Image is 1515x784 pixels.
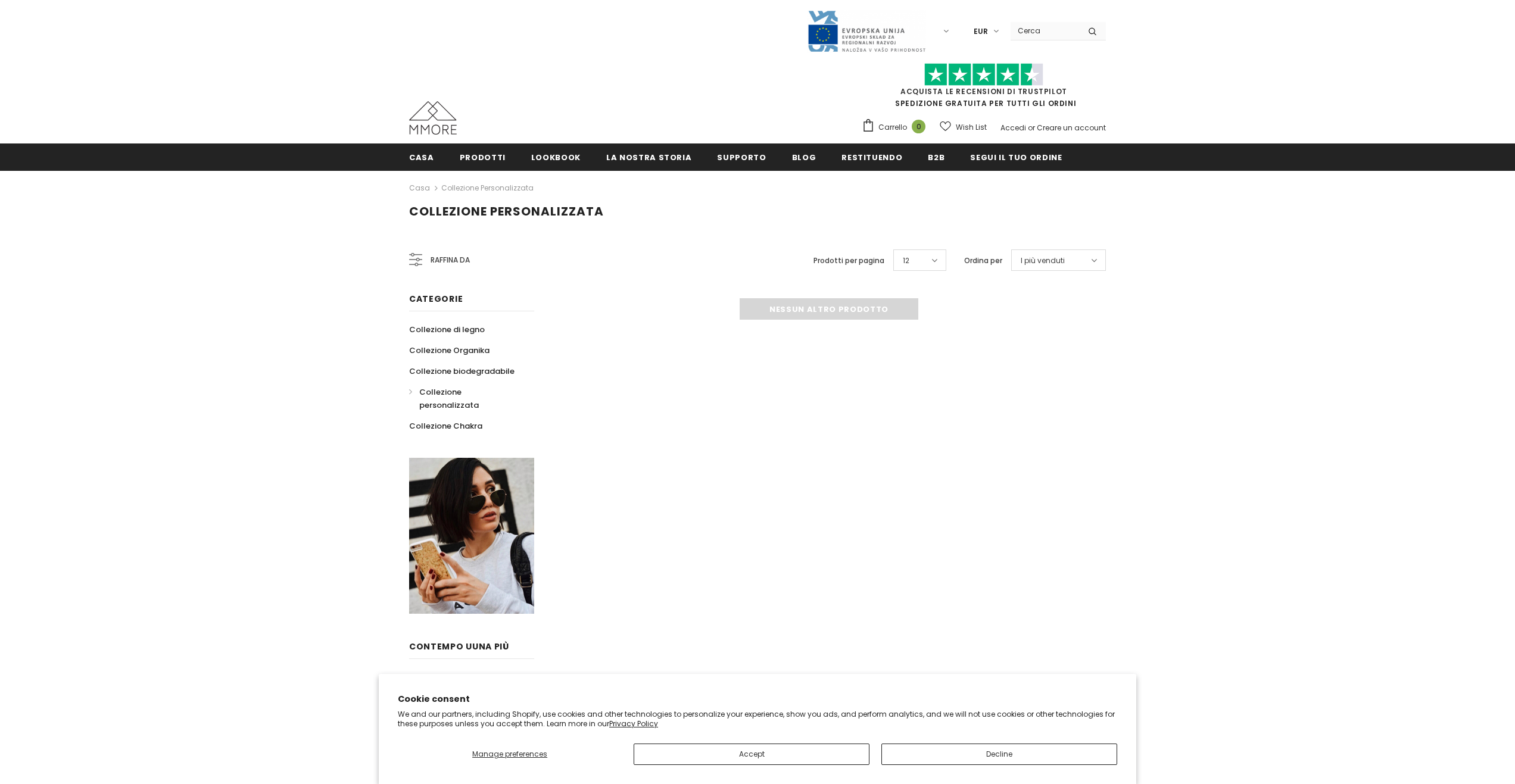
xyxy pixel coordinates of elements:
[398,744,622,765] button: Manage preferences
[928,152,944,163] span: B2B
[472,749,547,759] span: Manage preferences
[409,641,509,652] span: contempo uUna più
[792,143,816,170] a: Blog
[419,386,479,411] span: Collezione personalizzata
[841,143,902,170] a: Restituendo
[1028,123,1035,133] span: or
[1037,123,1106,133] a: Creare un account
[398,693,1117,705] h2: Cookie consent
[609,719,658,729] a: Privacy Policy
[409,324,485,335] span: Collezione di legno
[928,143,944,170] a: B2B
[409,345,490,356] span: Collezione Organika
[862,118,931,136] a: Carrello 0
[431,254,470,267] span: Raffina da
[878,121,907,133] span: Carrello
[409,293,463,305] span: Categorie
[792,152,816,163] span: Blog
[862,68,1106,108] span: SPEDIZIONE GRATUITA PER TUTTI GLI ORDINI
[964,255,1002,267] label: Ordina per
[409,366,515,377] span: Collezione biodegradabile
[717,143,766,170] a: supporto
[900,86,1067,96] a: Acquista le recensioni di TrustPilot
[409,382,521,416] a: Collezione personalizzata
[881,744,1117,765] button: Decline
[970,152,1062,163] span: Segui il tuo ordine
[409,416,482,436] a: Collezione Chakra
[956,121,987,133] span: Wish List
[924,63,1043,86] img: Fidati di Pilot Stars
[970,143,1062,170] a: Segui il tuo ordine
[409,670,534,770] p: Portare la natura sulla punta delle dita. Con materiali organici naturali selezionati a mano, ogn...
[398,710,1117,728] p: We and our partners, including Shopify, use cookies and other technologies to personalize your ex...
[1021,255,1065,267] span: I più venduti
[409,420,482,432] span: Collezione Chakra
[531,152,581,163] span: Lookbook
[409,181,430,195] a: Casa
[841,152,902,163] span: Restituendo
[460,143,506,170] a: Prodotti
[409,143,434,170] a: Casa
[441,183,534,193] a: Collezione personalizzata
[606,143,691,170] a: La nostra storia
[974,26,988,38] span: EUR
[634,744,869,765] button: Accept
[717,152,766,163] span: supporto
[1000,123,1026,133] a: Accedi
[531,143,581,170] a: Lookbook
[1011,22,1079,39] input: Search Site
[903,255,909,267] span: 12
[409,101,457,135] img: Casi MMORE
[940,117,987,138] a: Wish List
[409,340,490,361] a: Collezione Organika
[460,152,506,163] span: Prodotti
[409,152,434,163] span: Casa
[409,203,604,220] span: Collezione personalizzata
[912,120,925,133] span: 0
[409,319,485,340] a: Collezione di legno
[813,255,884,267] label: Prodotti per pagina
[606,152,691,163] span: La nostra storia
[807,10,926,53] img: Javni Razpis
[807,26,926,36] a: Javni Razpis
[409,361,515,382] a: Collezione biodegradabile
